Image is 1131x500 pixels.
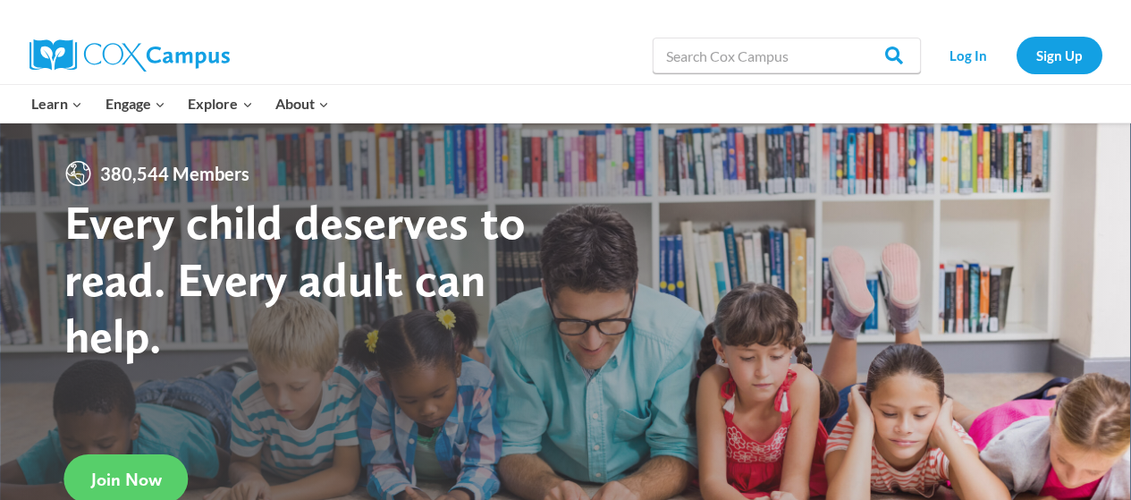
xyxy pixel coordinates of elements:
span: Learn [31,92,82,115]
a: Log In [930,37,1008,73]
span: Engage [106,92,165,115]
span: 380,544 Members [93,159,257,188]
span: Join Now [91,469,162,490]
img: Cox Campus [30,39,230,72]
input: Search Cox Campus [653,38,921,73]
nav: Secondary Navigation [930,37,1102,73]
span: Explore [188,92,252,115]
a: Sign Up [1017,37,1102,73]
nav: Primary Navigation [21,85,341,123]
strong: Every child deserves to read. Every adult can help. [64,193,526,364]
span: About [275,92,329,115]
